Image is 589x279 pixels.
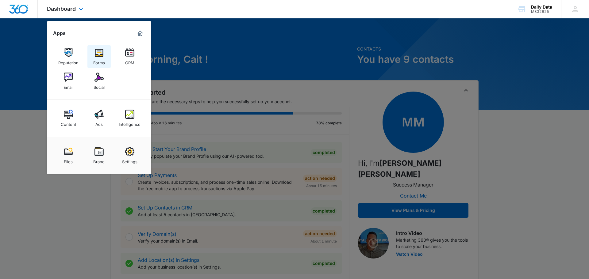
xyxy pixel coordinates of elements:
a: Forms [87,45,111,68]
div: account id [531,9,552,14]
a: Files [57,144,80,167]
a: CRM [118,45,141,68]
div: Content [61,119,76,127]
a: Brand [87,144,111,167]
a: Marketing 360® Dashboard [135,28,145,38]
div: Forms [93,57,105,65]
div: Brand [93,156,105,164]
div: Settings [122,156,137,164]
div: CRM [125,57,134,65]
div: Ads [95,119,103,127]
a: Intelligence [118,107,141,130]
div: Intelligence [119,119,141,127]
a: Email [57,70,80,93]
div: Files [64,156,73,164]
a: Social [87,70,111,93]
a: Reputation [57,45,80,68]
div: Reputation [58,57,79,65]
a: Content [57,107,80,130]
a: Ads [87,107,111,130]
div: Social [94,82,105,90]
span: Dashboard [47,6,76,12]
div: Email [64,82,73,90]
h2: Apps [53,30,66,36]
div: account name [531,5,552,9]
a: Settings [118,144,141,167]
